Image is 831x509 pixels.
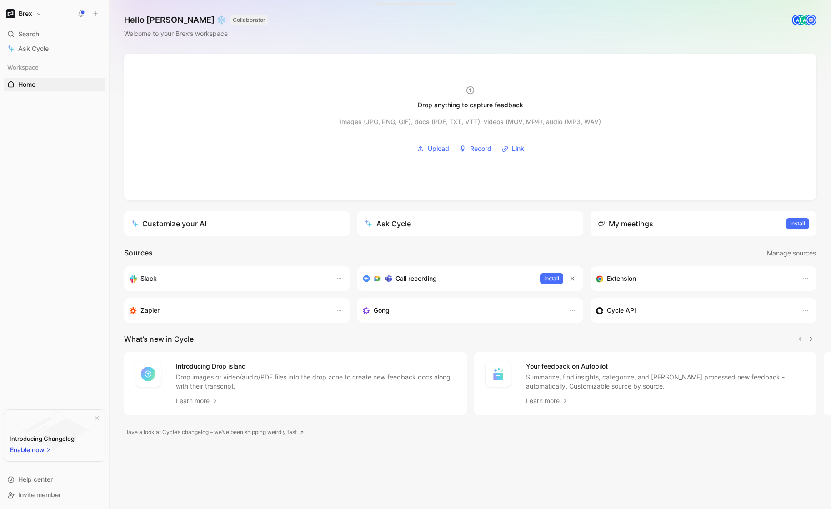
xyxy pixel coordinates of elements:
a: Learn more [526,395,569,406]
span: Record [470,143,491,154]
button: COLLABORATOR [230,15,268,25]
div: Sync customers & send feedback from custom sources. Get inspired by our favorite use case [596,305,793,316]
button: Install [786,218,809,229]
button: Record [456,142,495,155]
span: Manage sources [767,248,816,259]
button: Ask Cycle [357,211,583,236]
h3: Extension [607,273,636,284]
span: Enable now [10,444,45,455]
h3: Call recording [395,273,437,284]
a: Home [4,78,105,91]
span: Install [544,274,559,283]
img: Brex [6,9,15,18]
span: Workspace [7,63,39,72]
button: Link [498,142,527,155]
div: Drop anything to capture feedback [418,100,523,110]
span: Help center [18,475,53,483]
h3: Gong [374,305,390,316]
h4: Your feedback on Autopilot [526,361,806,372]
div: Help center [4,473,105,486]
a: Have a look at Cycle’s changelog – we’ve been shipping weirdly fast [124,428,304,437]
span: Search [18,29,39,40]
p: Summarize, find insights, categorize, and [PERSON_NAME] processed new feedback - automatically. C... [526,373,806,391]
div: Record & transcribe meetings from Zoom, Meet & Teams. [363,273,533,284]
h1: Brex [19,10,32,18]
div: Customize your AI [131,218,206,229]
button: Enable now [10,444,52,456]
h3: Slack [140,273,157,284]
img: bg-BLZuj68n.svg [12,410,97,456]
div: Ask Cycle [365,218,411,229]
div: Introducing Changelog [10,433,75,444]
div: Capture feedback from your incoming calls [363,305,560,316]
span: Install [790,219,805,228]
div: Sync your customers, send feedback and get updates in Slack [130,273,326,284]
img: avatar [806,15,816,25]
span: Invite member [18,491,61,499]
span: Link [512,143,524,154]
button: BrexBrex [4,7,44,20]
h2: What’s new in Cycle [124,334,194,344]
a: Customize your AI [124,211,350,236]
div: Capture feedback from thousands of sources with Zapier (survey results, recordings, sheets, etc). [130,305,326,316]
div: Search [4,27,105,41]
h3: Cycle API [607,305,636,316]
p: Drop images or video/audio/PDF files into the drop zone to create new feedback docs along with th... [176,373,456,391]
a: Ask Cycle [4,42,105,55]
div: A [793,15,802,25]
div: A [800,15,809,25]
h4: Introducing Drop island [176,361,456,372]
div: Capture feedback from anywhere on the web [596,273,793,284]
span: Home [18,80,35,89]
button: Install [540,273,563,284]
div: Invite member [4,488,105,502]
div: Welcome to your Brex’s workspace [124,28,268,39]
h1: Hello [PERSON_NAME] ❄️ [124,15,268,25]
span: Ask Cycle [18,43,49,54]
h2: Sources [124,247,153,259]
div: Workspace [4,60,105,74]
a: Learn more [176,395,219,406]
span: Upload [428,143,449,154]
button: Upload [414,142,452,155]
div: My meetings [598,218,653,229]
h3: Zapier [140,305,160,316]
button: Manage sources [766,247,816,259]
div: Images (JPG, PNG, GIF), docs (PDF, TXT, VTT), videos (MOV, MP4), audio (MP3, WAV) [340,116,601,127]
